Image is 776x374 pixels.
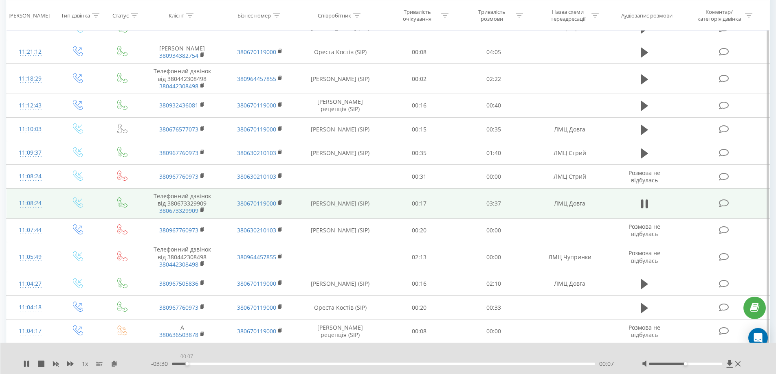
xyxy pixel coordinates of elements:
div: Тривалість очікування [396,9,439,22]
div: 11:12:43 [15,98,46,114]
a: 380670119000 [237,327,276,335]
td: 00:00 [457,219,531,242]
td: 00:40 [457,94,531,117]
a: 380442308498 [159,82,198,90]
td: [PERSON_NAME] рецепція (SIP) [299,319,382,343]
div: 11:08:24 [15,195,46,211]
span: 00:07 [599,360,614,368]
a: 380932436081 [159,101,198,109]
div: 11:10:03 [15,121,46,137]
span: - 03:30 [151,360,172,368]
div: Accessibility label [684,362,687,365]
td: ЛМЦ Довга [531,188,608,219]
div: 11:18:29 [15,71,46,87]
td: 00:20 [382,219,457,242]
div: Тип дзвінка [61,12,90,19]
a: 380636503878 [159,331,198,339]
a: 380630210103 [237,173,276,180]
td: 00:02 [382,64,457,94]
td: Телефонний дзвінок від 380442308498 [143,64,221,94]
div: [PERSON_NAME] [9,12,50,19]
td: ЛМЦ Стрий [531,165,608,188]
div: Коментар/категорія дзвінка [695,9,743,22]
div: Співробітник [318,12,351,19]
td: 02:13 [382,242,457,272]
a: 380673329909 [159,207,198,214]
td: 00:20 [382,296,457,319]
span: 1 x [82,360,88,368]
div: 11:08:24 [15,168,46,184]
td: 00:00 [457,319,531,343]
a: 380670119000 [237,48,276,56]
td: 00:31 [382,165,457,188]
div: 00:07 [179,351,195,362]
td: 00:08 [382,40,457,64]
span: Розмова не відбулась [629,169,660,184]
td: ЛМЦ Довга [531,118,608,141]
td: [PERSON_NAME] (SIP) [299,219,382,242]
div: Бізнес номер [237,12,271,19]
div: Статус [112,12,129,19]
td: [PERSON_NAME] (SIP) [299,141,382,165]
a: 380967760973 [159,149,198,157]
div: 11:21:12 [15,44,46,60]
td: [PERSON_NAME] (SIP) [299,64,382,94]
a: 380964457855 [237,253,276,261]
div: Тривалість розмови [470,9,514,22]
td: Телефонний дзвінок від 380442308498 [143,242,221,272]
td: 00:00 [457,242,531,272]
a: 380670119000 [237,304,276,311]
a: 380676577073 [159,125,198,133]
span: Розмова не відбулась [629,249,660,264]
div: 11:04:18 [15,300,46,315]
a: 380967505836 [159,280,198,287]
div: 11:09:37 [15,145,46,161]
div: Назва схеми переадресації [546,9,589,22]
td: [PERSON_NAME] (SIP) [299,118,382,141]
td: [PERSON_NAME] (SIP) [299,272,382,295]
div: Open Intercom Messenger [748,328,768,348]
a: 380442308498 [159,260,198,268]
div: Аудіозапис розмови [621,12,673,19]
td: Телефонний дзвінок від 380673329909 [143,188,221,219]
a: 380670119000 [237,125,276,133]
a: 380670119000 [237,101,276,109]
a: 380967760973 [159,173,198,180]
td: 00:17 [382,188,457,219]
td: 04:05 [457,40,531,64]
td: 00:16 [382,272,457,295]
td: 00:00 [457,165,531,188]
a: 380670119000 [237,280,276,287]
td: 00:15 [382,118,457,141]
div: Accessibility label [185,362,189,365]
td: 00:33 [457,296,531,319]
td: A [143,319,221,343]
td: ЛМЦ Довга [531,272,608,295]
a: 380967760973 [159,304,198,311]
td: Ореста Костів (SIP) [299,40,382,64]
a: 380630210103 [237,149,276,157]
a: 380964457855 [237,75,276,83]
td: [PERSON_NAME] [143,40,221,64]
td: 02:22 [457,64,531,94]
a: 380934382754 [159,52,198,59]
span: Розмова не відбулась [629,223,660,238]
td: Ореста Костів (SIP) [299,296,382,319]
a: 380630210103 [237,226,276,234]
td: 00:35 [382,141,457,165]
td: ЛМЦ Стрий [531,141,608,165]
td: 02:10 [457,272,531,295]
td: [PERSON_NAME] рецепція (SIP) [299,94,382,117]
div: 11:04:17 [15,323,46,339]
div: 11:07:44 [15,222,46,238]
td: 00:16 [382,94,457,117]
td: 01:40 [457,141,531,165]
div: Клієнт [169,12,184,19]
td: [PERSON_NAME] (SIP) [299,188,382,219]
td: 00:08 [382,319,457,343]
span: Розмова не відбулась [629,324,660,339]
a: 380967760973 [159,226,198,234]
a: 380670119000 [237,199,276,207]
div: 11:04:27 [15,276,46,292]
td: 00:35 [457,118,531,141]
